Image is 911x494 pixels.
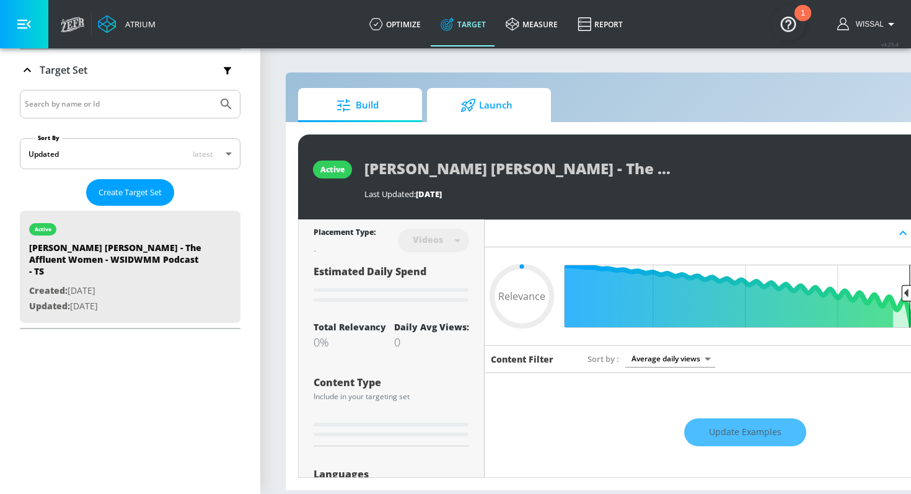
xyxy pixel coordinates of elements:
div: active[PERSON_NAME] [PERSON_NAME] - The Affluent Women - WSIDWMM Podcast - TSCreated:[DATE]Update... [20,211,240,323]
div: Target Set [20,50,240,90]
div: [PERSON_NAME] [PERSON_NAME] - The Affluent Women - WSIDWMM Podcast - TS [29,242,203,283]
div: Languages [314,469,469,479]
a: optimize [359,2,431,46]
div: 0 [394,335,469,350]
div: Videos [407,234,449,245]
button: Open Resource Center, 1 new notification [771,6,806,41]
div: Daily Avg Views: [394,321,469,333]
input: Search by name or Id [25,96,213,112]
div: Estimated Daily Spend [314,265,469,306]
div: Updated [29,149,59,159]
div: Include in your targeting set [314,393,469,400]
button: Create Target Set [86,179,174,206]
p: Target Set [40,63,87,77]
span: Created: [29,284,68,296]
p: [DATE] [29,299,203,314]
div: Placement Type: [314,227,376,240]
span: [DATE] [416,188,442,200]
div: Target Set [20,90,240,328]
div: Total Relevancy [314,321,386,333]
a: Atrium [98,15,156,33]
div: Last Updated: [364,188,902,200]
span: Build [310,90,405,120]
a: Report [568,2,633,46]
span: Updated: [29,300,70,312]
div: active [320,164,345,175]
div: 0% [314,335,386,350]
div: Average daily views [625,350,715,367]
p: [DATE] [29,283,203,299]
div: 1 [801,13,805,29]
span: v 4.25.4 [881,41,899,48]
span: login as: wissal.elhaddaoui@zefr.com [851,20,884,29]
a: measure [496,2,568,46]
h6: Content Filter [491,353,553,365]
nav: list of Target Set [20,206,240,328]
span: Estimated Daily Spend [314,265,426,278]
span: latest [193,149,213,159]
span: Sort by [588,353,619,364]
div: Atrium [120,19,156,30]
a: Target [431,2,496,46]
label: Sort By [35,134,62,142]
span: Launch [439,90,534,120]
span: Create Target Set [99,185,162,200]
div: active [35,226,51,232]
div: Content Type [314,377,469,387]
button: Wissal [837,17,899,32]
span: Relevance [498,291,545,301]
